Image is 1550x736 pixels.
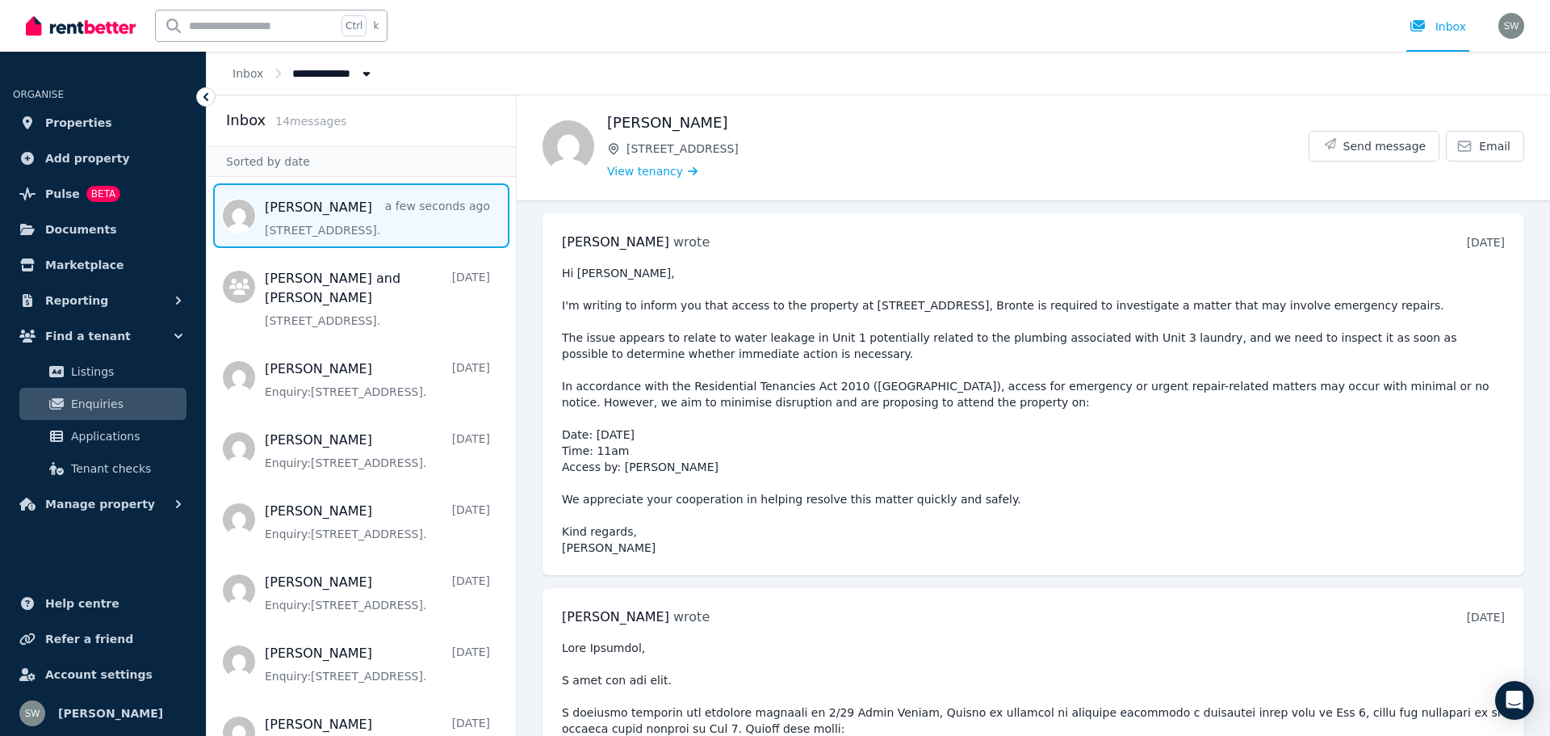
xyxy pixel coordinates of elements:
[607,111,1309,134] h1: [PERSON_NAME]
[13,213,193,246] a: Documents
[265,502,490,542] a: [PERSON_NAME][DATE]Enquiry:[STREET_ADDRESS].
[562,609,669,625] span: [PERSON_NAME]
[45,326,131,346] span: Find a tenant
[13,587,193,620] a: Help centre
[19,355,186,388] a: Listings
[13,142,193,175] a: Add property
[1498,13,1524,39] img: Stacey Walker
[19,388,186,420] a: Enquiries
[562,265,1505,556] pre: Hi [PERSON_NAME], I'm writing to inform you that access to the property at [STREET_ADDRESS], Bron...
[13,89,64,100] span: ORGANISE
[45,255,124,275] span: Marketplace
[1495,681,1534,720] div: Open Intercom Messenger
[45,494,155,514] span: Manage property
[13,488,193,520] button: Manage property
[13,320,193,352] button: Find a tenant
[207,52,400,95] nav: Breadcrumb
[1410,19,1466,35] div: Inbox
[542,120,594,172] img: Rechelle Carroll
[71,427,180,446] span: Applications
[58,704,163,723] span: [PERSON_NAME]
[1467,236,1505,249] time: [DATE]
[1446,131,1524,162] a: Email
[13,284,193,317] button: Reporting
[13,249,193,281] a: Marketplace
[45,113,112,132] span: Properties
[45,149,130,168] span: Add property
[71,459,180,478] span: Tenant checks
[341,15,367,36] span: Ctrl
[13,107,193,139] a: Properties
[26,14,136,38] img: RentBetter
[265,198,490,238] a: [PERSON_NAME]a few seconds ago[STREET_ADDRESS].
[607,163,697,179] a: View tenancy
[265,360,490,400] a: [PERSON_NAME][DATE]Enquiry:[STREET_ADDRESS].
[45,665,153,684] span: Account settings
[207,146,516,177] div: Sorted by date
[71,394,180,414] span: Enquiries
[19,700,45,726] img: Stacey Walker
[45,629,133,649] span: Refer a friend
[232,67,263,80] a: Inbox
[13,178,193,210] a: PulseBETA
[13,623,193,655] a: Refer a friend
[45,291,108,310] span: Reporting
[226,109,266,132] h2: Inbox
[626,141,1309,157] span: [STREET_ADDRESS]
[1343,138,1426,154] span: Send message
[673,234,710,250] span: wrote
[1467,611,1505,624] time: [DATE]
[86,186,120,202] span: BETA
[265,644,490,684] a: [PERSON_NAME][DATE]Enquiry:[STREET_ADDRESS].
[1479,138,1510,154] span: Email
[265,431,490,471] a: [PERSON_NAME][DATE]Enquiry:[STREET_ADDRESS].
[1309,132,1439,161] button: Send message
[45,594,119,613] span: Help centre
[275,115,346,128] span: 14 message s
[265,573,490,613] a: [PERSON_NAME][DATE]Enquiry:[STREET_ADDRESS].
[19,452,186,485] a: Tenant checks
[607,163,683,179] span: View tenancy
[562,234,669,250] span: [PERSON_NAME]
[71,362,180,381] span: Listings
[45,220,117,239] span: Documents
[265,269,490,329] a: [PERSON_NAME] and [PERSON_NAME][DATE][STREET_ADDRESS].
[673,609,710,625] span: wrote
[13,658,193,691] a: Account settings
[45,184,80,204] span: Pulse
[373,19,379,32] span: k
[19,420,186,452] a: Applications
